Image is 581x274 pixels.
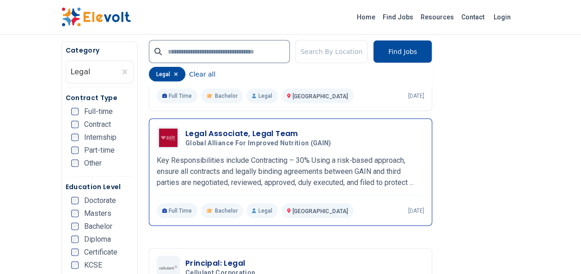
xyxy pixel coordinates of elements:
button: Clear all [189,67,215,82]
iframe: Chat Widget [535,230,581,274]
p: Full Time [157,89,198,103]
input: Full-time [71,108,79,115]
h5: Education Level [66,182,134,191]
span: Contract [84,121,111,128]
h5: Contract Type [66,93,134,102]
span: Other [84,160,102,167]
span: Part-time [84,147,115,154]
a: Global Alliance for Improved Nutrition (GAIN)Legal Associate, Legal TeamGlobal Alliance for Impro... [157,126,424,218]
input: Other [71,160,79,167]
span: Bachelor [214,207,237,214]
span: Global Alliance for Improved Nutrition (GAIN) [185,139,331,148]
span: Diploma [84,236,111,243]
input: Certificate [71,249,79,256]
input: Diploma [71,236,79,243]
span: Full-time [84,108,113,115]
button: Find Jobs [373,40,432,63]
img: Elevolt [61,7,131,27]
img: Cellulant Corporation [159,265,177,270]
h3: Principal: Legal [185,258,259,269]
span: [GEOGRAPHIC_DATA] [293,208,348,214]
span: Masters [84,210,111,217]
input: Doctorate [71,197,79,204]
span: Doctorate [84,197,116,204]
a: Resources [417,10,458,24]
span: Bachelor [214,92,237,100]
input: Part-time [71,147,79,154]
input: Contract [71,121,79,128]
input: Internship [71,134,79,141]
p: Legal [246,89,277,103]
img: Global Alliance for Improved Nutrition (GAIN) [159,129,177,147]
input: KCSE [71,262,79,269]
span: KCSE [84,262,102,269]
a: Home [353,10,379,24]
input: Masters [71,210,79,217]
p: [DATE] [408,92,424,100]
a: Find Jobs [379,10,417,24]
p: Full Time [157,203,198,218]
h3: Legal Associate, Legal Team [185,128,335,139]
span: Bachelor [84,223,112,230]
span: Certificate [84,249,117,256]
a: Login [488,8,516,26]
div: legal [149,67,185,82]
a: Contact [458,10,488,24]
span: [GEOGRAPHIC_DATA] [293,93,348,100]
input: Bachelor [71,223,79,230]
p: [DATE] [408,207,424,214]
p: Key Responsibilities include Contracting – 30% Using a risk-based approach, ensure all contracts ... [157,155,424,188]
h5: Category [66,46,134,55]
span: Internship [84,134,116,141]
p: Legal [246,203,277,218]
